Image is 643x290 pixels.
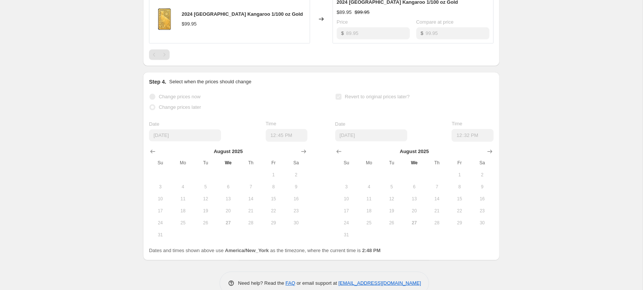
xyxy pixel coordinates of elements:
span: 1 [451,172,468,178]
button: Thursday August 7 2025 [239,181,262,193]
button: Monday August 11 2025 [358,193,380,205]
button: Monday August 4 2025 [358,181,380,193]
span: 4 [175,184,191,190]
strike: $99.95 [355,9,370,16]
button: Friday August 29 2025 [262,217,285,229]
span: 17 [152,208,169,214]
span: We [406,160,423,166]
input: 8/27/2025 [149,129,221,141]
span: Dates and times shown above use as the timezone, where the current time is [149,248,381,253]
span: 18 [175,208,191,214]
input: 8/27/2025 [335,129,407,141]
th: Tuesday [194,157,217,169]
button: Sunday August 10 2025 [149,193,172,205]
button: Show previous month, July 2025 [334,146,344,157]
span: Date [335,121,345,127]
button: Thursday August 28 2025 [239,217,262,229]
button: Saturday August 16 2025 [471,193,494,205]
span: 19 [383,208,400,214]
button: Monday August 25 2025 [172,217,194,229]
button: Monday August 18 2025 [358,205,380,217]
input: 12:00 [452,129,494,142]
h2: Step 4. [149,78,166,86]
button: Friday August 1 2025 [448,169,471,181]
span: 7 [429,184,445,190]
th: Thursday [239,157,262,169]
b: America/New_York [225,248,269,253]
button: Monday August 18 2025 [172,205,194,217]
span: 6 [220,184,236,190]
span: 31 [338,232,355,238]
span: 25 [175,220,191,226]
span: 2 [288,172,304,178]
span: 6 [406,184,423,190]
button: Sunday August 31 2025 [335,229,358,241]
span: 2 [474,172,491,178]
span: 30 [474,220,491,226]
span: Su [338,160,355,166]
span: 1 [265,172,282,178]
span: 14 [429,196,445,202]
span: 17 [338,208,355,214]
button: Wednesday August 20 2025 [403,205,426,217]
span: Fr [265,160,282,166]
button: Sunday August 24 2025 [149,217,172,229]
span: Date [149,121,159,127]
span: Sa [288,160,304,166]
button: Saturday August 23 2025 [285,205,307,217]
button: Wednesday August 6 2025 [403,181,426,193]
span: 26 [197,220,214,226]
button: Saturday August 9 2025 [285,181,307,193]
button: Tuesday August 5 2025 [194,181,217,193]
button: Thursday August 14 2025 [426,193,448,205]
button: Show next month, September 2025 [485,146,495,157]
p: Select when the prices should change [169,78,251,86]
button: Sunday August 3 2025 [335,181,358,193]
div: $99.95 [182,20,197,28]
img: 2024-solomon-islands-1-100-oz-gold-kangaroo_295611_slab_80x.jpg [153,8,176,30]
span: 22 [451,208,468,214]
span: 11 [361,196,377,202]
button: Saturday August 30 2025 [285,217,307,229]
span: Th [429,160,445,166]
button: Today Wednesday August 27 2025 [403,217,426,229]
button: Tuesday August 12 2025 [194,193,217,205]
b: 2:48 PM [362,248,381,253]
button: Tuesday August 26 2025 [194,217,217,229]
th: Wednesday [217,157,239,169]
span: Need help? Read the [238,280,286,286]
span: Time [452,121,462,126]
a: FAQ [286,280,295,286]
button: Friday August 15 2025 [448,193,471,205]
span: 5 [197,184,214,190]
span: Th [242,160,259,166]
button: Friday August 15 2025 [262,193,285,205]
button: Sunday August 17 2025 [335,205,358,217]
span: 16 [474,196,491,202]
span: 13 [406,196,423,202]
span: 5 [383,184,400,190]
span: 15 [265,196,282,202]
span: Revert to original prices later? [345,94,410,99]
div: $89.95 [337,9,352,16]
span: 9 [288,184,304,190]
span: Mo [175,160,191,166]
button: Show next month, September 2025 [298,146,309,157]
span: 29 [265,220,282,226]
span: 14 [242,196,259,202]
span: 30 [288,220,304,226]
th: Friday [448,157,471,169]
button: Monday August 25 2025 [358,217,380,229]
span: Su [152,160,169,166]
span: Sa [474,160,491,166]
a: [EMAIL_ADDRESS][DOMAIN_NAME] [339,280,421,286]
th: Thursday [426,157,448,169]
button: Wednesday August 20 2025 [217,205,239,217]
span: 20 [220,208,236,214]
button: Friday August 1 2025 [262,169,285,181]
th: Saturday [471,157,494,169]
th: Tuesday [380,157,403,169]
nav: Pagination [149,50,170,60]
button: Show previous month, July 2025 [148,146,158,157]
span: 23 [474,208,491,214]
